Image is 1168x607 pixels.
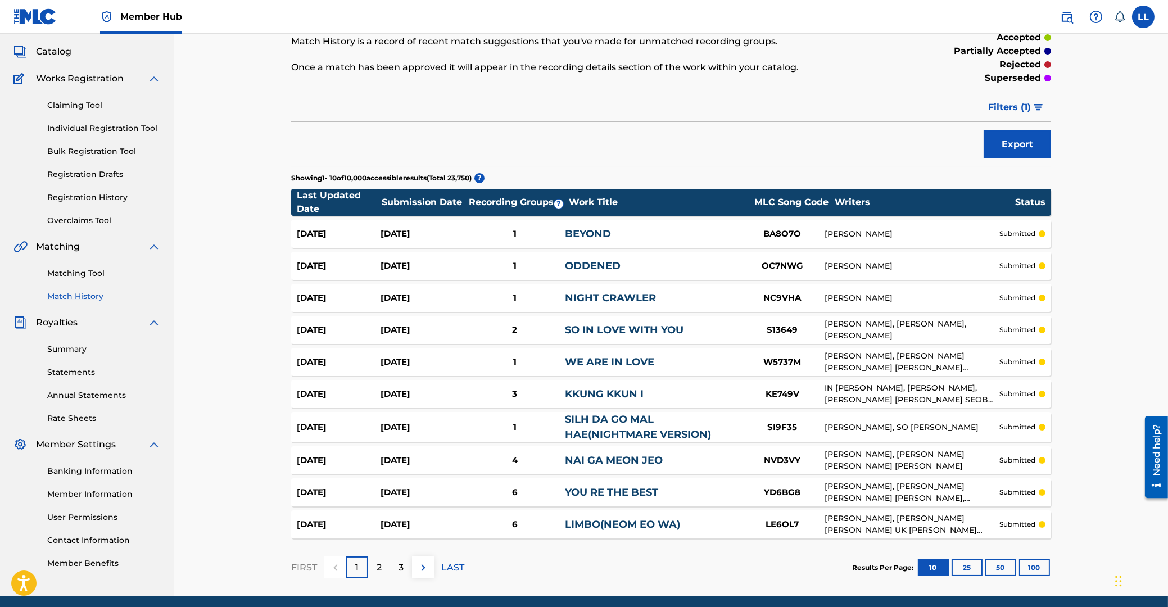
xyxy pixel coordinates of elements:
div: [DATE] [381,518,464,531]
div: [DATE] [297,388,381,401]
p: Showing 1 - 10 of 10,000 accessible results (Total 23,750 ) [291,173,472,183]
div: [DATE] [297,228,381,241]
div: 6 [464,518,565,531]
a: Contact Information [47,534,161,546]
div: SI9F35 [740,421,825,434]
img: expand [147,240,161,253]
a: Rate Sheets [47,413,161,424]
div: KE749V [740,388,825,401]
p: submitted [999,293,1035,303]
span: ? [474,173,485,183]
img: help [1089,10,1103,24]
div: 1 [464,228,565,241]
button: 10 [918,559,949,576]
div: [DATE] [381,388,464,401]
a: CatalogCatalog [13,45,71,58]
p: rejected [999,58,1041,71]
img: Works Registration [13,72,28,85]
p: FIRST [291,561,317,574]
div: [DATE] [297,518,381,531]
div: MLC Song Code [749,196,834,209]
div: Notifications [1114,11,1125,22]
p: submitted [999,422,1035,432]
iframe: Resource Center [1137,411,1168,504]
a: Annual Statements [47,389,161,401]
div: BA8O7O [740,228,825,241]
button: 100 [1019,559,1050,576]
a: Match History [47,291,161,302]
p: Results Per Page: [852,563,916,573]
span: ? [554,200,563,209]
a: Registration Drafts [47,169,161,180]
div: OC7NWG [740,260,825,273]
p: Once a match has been approved it will appear in the recording details section of the work within... [291,61,876,74]
div: 1 [464,421,565,434]
div: NVD3VY [740,454,825,467]
p: LAST [441,561,464,574]
div: [DATE] [381,292,464,305]
div: LE6OL7 [740,518,825,531]
div: 2 [464,324,565,337]
p: submitted [999,487,1035,497]
div: Submission Date [382,196,466,209]
span: Member Hub [120,10,182,23]
div: Writers [835,196,1015,209]
a: ODDENED [565,260,621,272]
div: 3 [464,388,565,401]
div: [DATE] [381,421,464,434]
p: partially accepted [954,44,1041,58]
div: Recording Groups [467,196,568,209]
div: [DATE] [381,260,464,273]
p: submitted [999,389,1035,399]
img: Member Settings [13,438,27,451]
img: Catalog [13,45,27,58]
a: User Permissions [47,511,161,523]
p: submitted [999,261,1035,271]
div: [DATE] [297,356,381,369]
div: [PERSON_NAME], SO [PERSON_NAME] [825,422,999,433]
p: submitted [999,455,1035,465]
div: [DATE] [381,454,464,467]
img: search [1060,10,1074,24]
div: Drag [1115,564,1122,598]
div: 6 [464,486,565,499]
div: 1 [464,356,565,369]
a: NIGHT CRAWLER [565,292,656,304]
div: [DATE] [297,486,381,499]
img: expand [147,316,161,329]
span: Member Settings [36,438,116,451]
div: Help [1085,6,1107,28]
p: 3 [399,561,404,574]
p: 2 [377,561,382,574]
a: SILH DA GO MAL HAE(NIGHTMARE VERSION) [565,413,711,441]
p: superseded [985,71,1041,85]
img: right [417,561,430,574]
div: 1 [464,260,565,273]
div: [PERSON_NAME] [825,292,999,304]
div: [PERSON_NAME], [PERSON_NAME] [PERSON_NAME] [PERSON_NAME] [PERSON_NAME], [PERSON_NAME] [PERSON_NAM... [825,350,999,374]
div: [DATE] [381,356,464,369]
div: [DATE] [297,421,381,434]
a: Member Benefits [47,558,161,569]
span: Works Registration [36,72,124,85]
a: Summary [47,343,161,355]
a: Banking Information [47,465,161,477]
p: submitted [999,229,1035,239]
p: submitted [999,519,1035,529]
button: Export [984,130,1051,158]
a: Bulk Registration Tool [47,146,161,157]
div: [DATE] [381,228,464,241]
button: Filters (1) [981,93,1051,121]
a: WE ARE IN LOVE [565,356,654,368]
div: W5737M [740,356,825,369]
img: Matching [13,240,28,253]
p: accepted [997,31,1041,44]
iframe: Chat Widget [1112,553,1168,607]
a: LIMBO(NEOM EO WA) [565,518,680,531]
a: SO IN LOVE WITH YOU [565,324,683,336]
span: Filters ( 1 ) [988,101,1031,114]
div: [PERSON_NAME], [PERSON_NAME] [PERSON_NAME] [PERSON_NAME], [PERSON_NAME] [PERSON_NAME] HUN [PERSON... [825,481,999,504]
p: submitted [999,357,1035,367]
div: NC9VHA [740,292,825,305]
